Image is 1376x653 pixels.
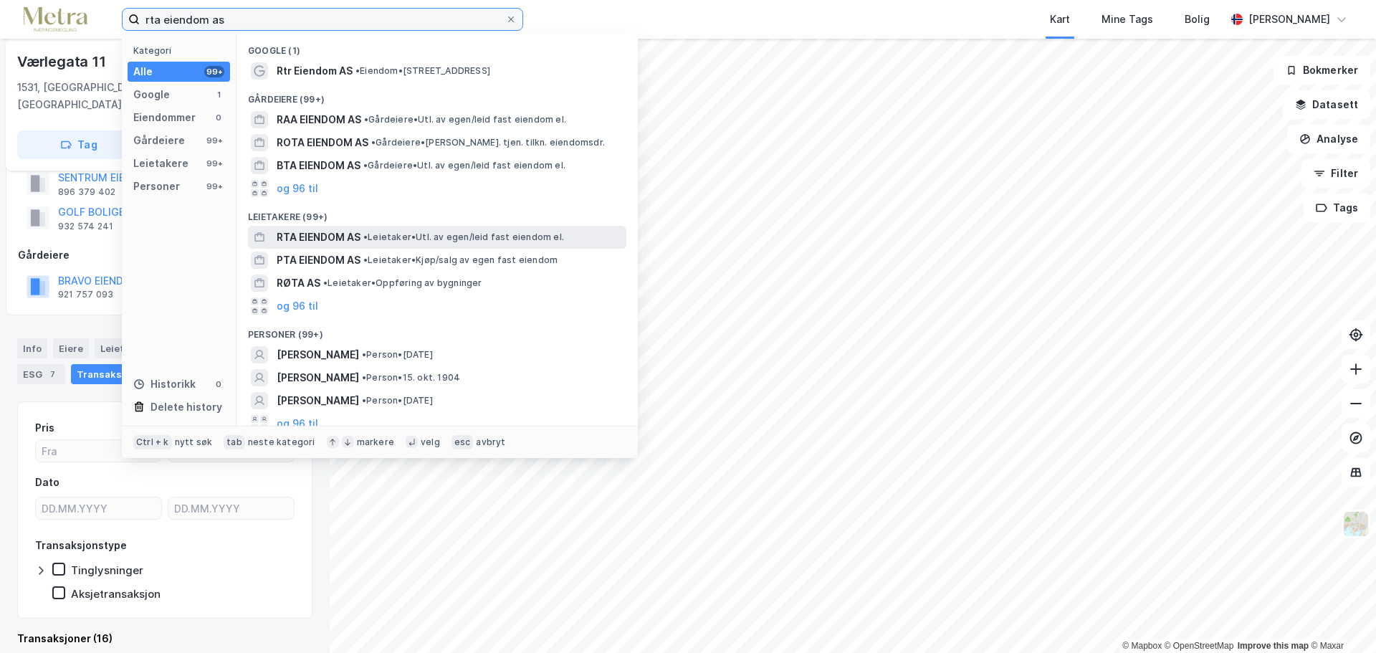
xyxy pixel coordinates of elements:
div: neste kategori [248,437,315,448]
div: Kontrollprogram for chat [1304,584,1376,653]
span: Leietaker • Kjøp/salg av egen fast eiendom [363,254,558,266]
span: BTA EIENDOM AS [277,157,360,174]
span: RØTA AS [277,275,320,292]
button: Filter [1301,159,1370,188]
span: • [363,254,368,265]
span: PTA EIENDOM AS [277,252,360,269]
input: DD.MM.YYYY [36,497,161,519]
span: ROTA EIENDOM AS [277,134,368,151]
input: Fra [36,440,161,462]
span: Leietaker • Oppføring av bygninger [323,277,482,289]
button: og 96 til [277,180,318,197]
span: • [355,65,360,76]
button: Tag [17,130,140,159]
div: tab [224,435,245,449]
div: Delete history [150,399,222,416]
span: • [362,349,366,360]
img: Z [1342,510,1370,538]
div: Gårdeiere [133,132,185,149]
div: Pris [35,419,54,437]
div: Kart [1050,11,1070,28]
div: Leietakere [95,338,157,358]
span: Gårdeiere • [PERSON_NAME]. tjen. tilkn. eiendomsdr. [371,137,605,148]
div: Aksjetransaksjon [71,587,161,601]
div: Transaksjonstype [35,537,127,554]
div: Personer [133,178,180,195]
div: Personer (99+) [236,318,638,343]
div: 99+ [204,158,224,169]
div: velg [421,437,440,448]
span: • [364,114,368,125]
span: [PERSON_NAME] [277,369,359,386]
div: 99+ [204,66,224,77]
div: Gårdeiere (99+) [236,82,638,108]
div: 99+ [204,135,224,146]
div: Transaksjoner [71,364,170,384]
span: • [323,277,328,288]
div: Alle [133,63,153,80]
div: Eiere [53,338,89,358]
button: og 96 til [277,415,318,432]
a: OpenStreetMap [1165,641,1234,651]
div: 0 [213,112,224,123]
img: metra-logo.256734c3b2bbffee19d4.png [23,7,87,32]
div: Tinglysninger [71,563,143,577]
div: Leietakere [133,155,188,172]
div: 921 757 093 [58,289,113,300]
span: Eiendom • [STREET_ADDRESS] [355,65,490,77]
span: • [362,372,366,383]
button: og 96 til [277,297,318,315]
div: nytt søk [175,437,213,448]
div: 896 379 402 [58,186,115,198]
span: RTA EIENDOM AS [277,229,360,246]
div: Eiendommer [133,109,196,126]
span: • [362,395,366,406]
div: Historikk [133,376,196,393]
div: esc [451,435,474,449]
div: Gårdeiere [18,247,312,264]
span: RAA EIENDOM AS [277,111,361,128]
div: Transaksjoner (16) [17,630,312,647]
div: Google [133,86,170,103]
div: Bolig [1185,11,1210,28]
span: Person • 15. okt. 1904 [362,372,460,383]
a: Improve this map [1238,641,1309,651]
div: Dato [35,474,59,491]
span: • [363,232,368,242]
span: • [363,160,368,171]
div: 99+ [204,181,224,192]
div: Mine Tags [1102,11,1153,28]
div: 1531, [GEOGRAPHIC_DATA], [GEOGRAPHIC_DATA] [17,79,248,113]
button: Tags [1304,194,1370,222]
iframe: Chat Widget [1304,584,1376,653]
span: Gårdeiere • Utl. av egen/leid fast eiendom el. [364,114,566,125]
div: Ctrl + k [133,435,172,449]
div: 7 [45,367,59,381]
span: Person • [DATE] [362,395,433,406]
span: • [371,137,376,148]
div: Google (1) [236,34,638,59]
span: Person • [DATE] [362,349,433,361]
span: [PERSON_NAME] [277,346,359,363]
div: Værlegata 11 [17,50,109,73]
input: DD.MM.YYYY [168,497,294,519]
span: Rtr Eiendom AS [277,62,353,80]
span: Leietaker • Utl. av egen/leid fast eiendom el. [363,232,564,243]
div: [PERSON_NAME] [1248,11,1330,28]
a: Mapbox [1122,641,1162,651]
div: Kategori [133,45,230,56]
div: 1 [213,89,224,100]
div: avbryt [476,437,505,448]
span: [PERSON_NAME] [277,392,359,409]
div: 932 574 241 [58,221,113,232]
span: Gårdeiere • Utl. av egen/leid fast eiendom el. [363,160,565,171]
input: Søk på adresse, matrikkel, gårdeiere, leietakere eller personer [140,9,505,30]
div: markere [357,437,394,448]
button: Analyse [1287,125,1370,153]
div: Leietakere (99+) [236,200,638,226]
div: ESG [17,364,65,384]
div: 0 [213,378,224,390]
button: Bokmerker [1274,56,1370,85]
button: Datasett [1283,90,1370,119]
div: Info [17,338,47,358]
